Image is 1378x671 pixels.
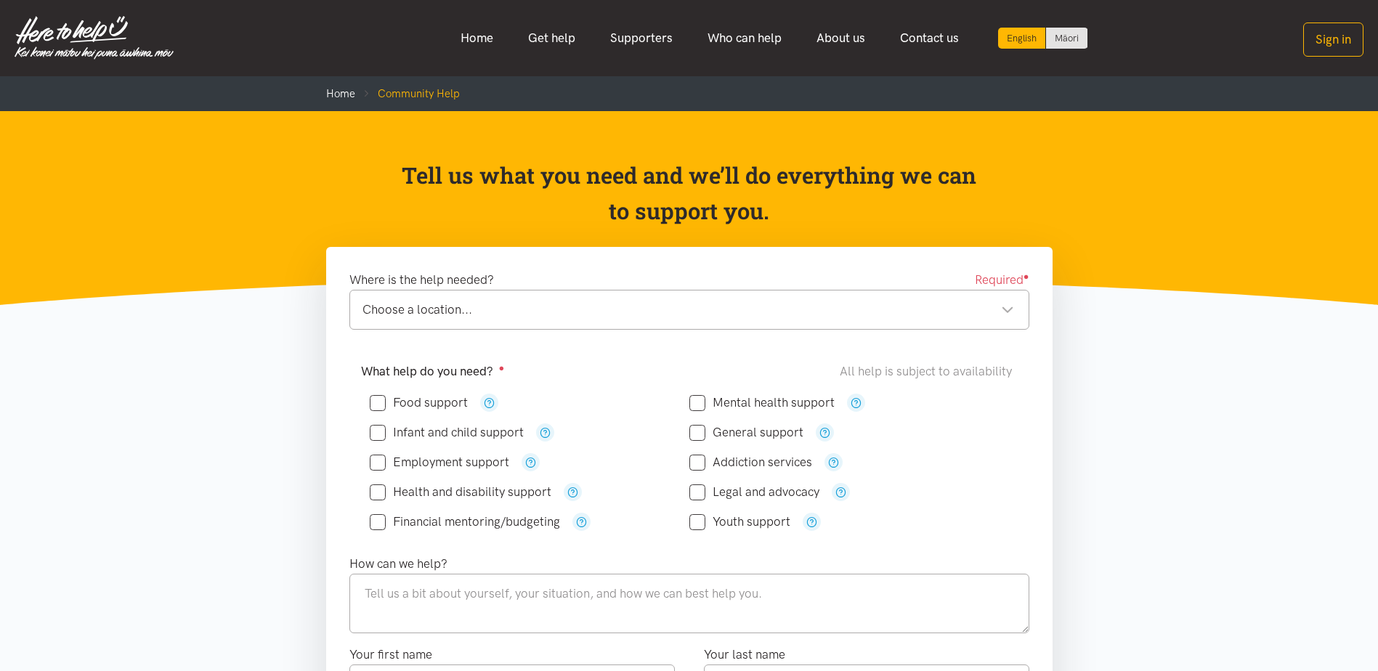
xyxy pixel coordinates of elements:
button: Sign in [1303,23,1363,57]
li: Community Help [355,85,460,102]
label: Where is the help needed? [349,270,494,290]
p: Tell us what you need and we’ll do everything we can to support you. [400,158,978,229]
label: Your first name [349,645,432,664]
a: Get help [511,23,593,54]
label: Your last name [704,645,785,664]
label: Youth support [689,516,790,528]
label: Health and disability support [370,486,551,498]
div: Choose a location... [362,300,1014,320]
div: Current language [998,28,1046,49]
label: Financial mentoring/budgeting [370,516,560,528]
label: Mental health support [689,396,835,409]
label: Legal and advocacy [689,486,819,498]
a: Switch to Te Reo Māori [1046,28,1087,49]
a: Home [326,87,355,100]
div: All help is subject to availability [840,362,1018,381]
label: How can we help? [349,554,447,574]
img: Home [15,16,174,60]
sup: ● [1024,271,1029,282]
sup: ● [499,362,505,373]
div: Language toggle [998,28,1088,49]
label: Infant and child support [370,426,524,439]
a: Contact us [883,23,976,54]
a: Home [443,23,511,54]
span: Required [975,270,1029,290]
label: Employment support [370,456,509,468]
label: Addiction services [689,456,812,468]
label: Food support [370,396,468,409]
label: General support [689,426,803,439]
label: What help do you need? [361,362,505,381]
a: Who can help [690,23,799,54]
a: About us [799,23,883,54]
a: Supporters [593,23,690,54]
